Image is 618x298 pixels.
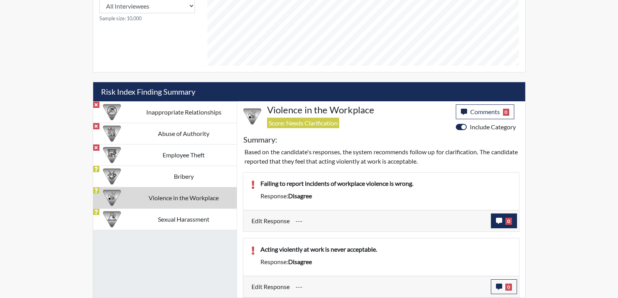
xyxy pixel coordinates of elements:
[288,258,312,265] span: disagree
[456,104,515,119] button: Comments0
[505,218,512,225] span: 0
[260,245,511,254] p: Acting violently at work is never acceptable.
[131,101,237,123] td: Inappropriate Relationships
[103,103,121,121] img: CATEGORY%20ICON-14.139f8ef7.png
[267,118,339,128] span: Score: Needs Clarification
[103,146,121,164] img: CATEGORY%20ICON-07.58b65e52.png
[503,109,510,116] span: 0
[491,279,517,294] button: 0
[244,147,518,166] p: Based on the candidate's responses, the system recommends follow up for clarification. The candid...
[290,213,491,228] div: Update the test taker's response, the change might impact the score
[260,179,511,188] p: Failing to report incidents of workplace violence is wrong.
[103,210,121,228] img: CATEGORY%20ICON-23.dd685920.png
[290,279,491,294] div: Update the test taker's response, the change might impact the score
[470,108,500,115] span: Comments
[93,82,525,101] h5: Risk Index Finding Summary
[131,123,237,144] td: Abuse of Authority
[251,279,290,294] label: Edit Response
[505,284,512,291] span: 0
[103,125,121,143] img: CATEGORY%20ICON-01.94e51fac.png
[255,191,517,201] div: Response:
[103,168,121,185] img: CATEGORY%20ICON-03.c5611939.png
[131,166,237,187] td: Bribery
[491,213,517,228] button: 0
[267,104,450,116] h4: Violence in the Workplace
[131,144,237,166] td: Employee Theft
[99,15,195,22] small: Sample size: 10,000
[131,187,237,208] td: Violence in the Workplace
[251,213,290,228] label: Edit Response
[103,189,121,207] img: CATEGORY%20ICON-26.eccbb84f.png
[131,208,237,230] td: Sexual Harassment
[470,122,516,132] label: Include Category
[255,257,517,266] div: Response:
[288,192,312,199] span: disagree
[243,108,261,125] img: CATEGORY%20ICON-26.eccbb84f.png
[243,135,277,144] h5: Summary:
